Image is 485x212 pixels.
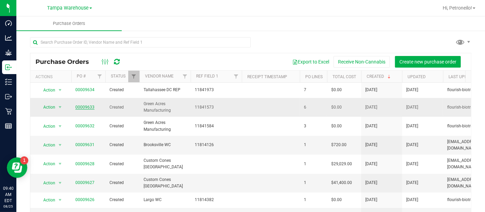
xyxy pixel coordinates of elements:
inline-svg: Reports [5,123,12,129]
span: Purchase Orders [44,20,94,27]
span: Green Acres Manufacturing [144,101,187,114]
a: 00009634 [75,87,94,92]
inline-svg: Grow [5,49,12,56]
span: [DATE] [365,180,377,186]
span: Action [37,122,56,131]
span: Action [37,178,56,188]
a: Filter [94,71,105,82]
iframe: Resource center [7,157,27,178]
span: Action [37,159,56,169]
div: Actions [35,74,69,79]
span: 11814126 [195,142,238,148]
span: 6 [304,104,323,111]
span: [DATE] [365,87,377,93]
span: 1 [304,180,323,186]
a: Updated [408,74,426,79]
span: select [56,85,64,95]
span: select [56,122,64,131]
span: select [56,102,64,112]
span: Created [109,180,135,186]
span: [DATE] [406,161,418,167]
a: Receipt Timestamp [247,74,287,79]
inline-svg: Inventory [5,79,12,85]
a: Filter [179,71,191,82]
span: [DATE] [365,142,377,148]
span: $0.00 [331,197,342,203]
input: Search Purchase Order ID, Vendor Name and Ref Field 1 [30,37,251,47]
span: [DATE] [406,123,418,129]
span: [DATE] [406,142,418,148]
span: 11841973 [195,87,238,93]
span: Action [37,85,56,95]
a: 00009626 [75,197,94,202]
span: Created [109,104,135,111]
span: $0.00 [331,87,342,93]
p: 09:40 AM EDT [3,185,13,204]
a: Last Updated By [449,74,483,79]
a: Filter [128,71,139,82]
inline-svg: Analytics [5,34,12,41]
span: Tallahassee DC REP [144,87,187,93]
a: Filter [231,71,242,82]
span: [DATE] [406,87,418,93]
span: 11814382 [195,197,238,203]
span: Created [109,161,135,167]
inline-svg: Outbound [5,93,12,100]
button: Receive Non-Cannabis [334,56,390,68]
span: [DATE] [365,123,377,129]
a: Total Cost [333,74,356,79]
span: [DATE] [365,197,377,203]
span: [DATE] [406,180,418,186]
span: select [56,159,64,169]
span: select [56,140,64,150]
span: 1 [304,142,323,148]
span: Hi, Petroneilo! [443,5,472,11]
span: Create new purchase order [399,59,456,65]
span: Green Acres Manufacturing [144,119,187,132]
a: 00009627 [75,180,94,185]
span: select [56,195,64,205]
a: Status [111,74,126,79]
span: $29,029.00 [331,161,352,167]
span: 1 [304,197,323,203]
a: 00009631 [75,142,94,147]
a: Vendor Name [145,74,174,79]
span: Action [37,102,56,112]
a: 00009632 [75,124,94,128]
span: Created [109,87,135,93]
button: Export to Excel [288,56,334,68]
span: $41,400.00 [331,180,352,186]
span: 11841573 [195,104,238,111]
span: 11841584 [195,123,238,129]
inline-svg: Dashboard [5,20,12,27]
span: [DATE] [365,161,377,167]
span: 3 [304,123,323,129]
span: $0.00 [331,123,342,129]
span: Brooksville WC [144,142,187,148]
span: Largo WC [144,197,187,203]
a: Created [367,74,392,79]
span: 1 [304,161,323,167]
span: Custom Cones [GEOGRAPHIC_DATA] [144,157,187,170]
a: 00009628 [75,161,94,166]
a: PO # [77,74,86,79]
span: Tampa Warehouse [47,5,89,11]
inline-svg: Inbound [5,64,12,71]
span: select [56,178,64,188]
p: 08/25 [3,204,13,209]
span: Action [37,140,56,150]
span: 7 [304,87,323,93]
span: Created [109,197,135,203]
span: Created [109,142,135,148]
span: [DATE] [365,104,377,111]
a: Ref Field 1 [196,74,218,79]
inline-svg: Retail [5,108,12,115]
iframe: Resource center unread badge [20,156,28,165]
span: $0.00 [331,104,342,111]
span: Custom Cones [GEOGRAPHIC_DATA] [144,176,187,189]
span: [DATE] [406,197,418,203]
span: Action [37,195,56,205]
button: Create new purchase order [395,56,461,68]
span: Purchase Orders [35,58,96,66]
